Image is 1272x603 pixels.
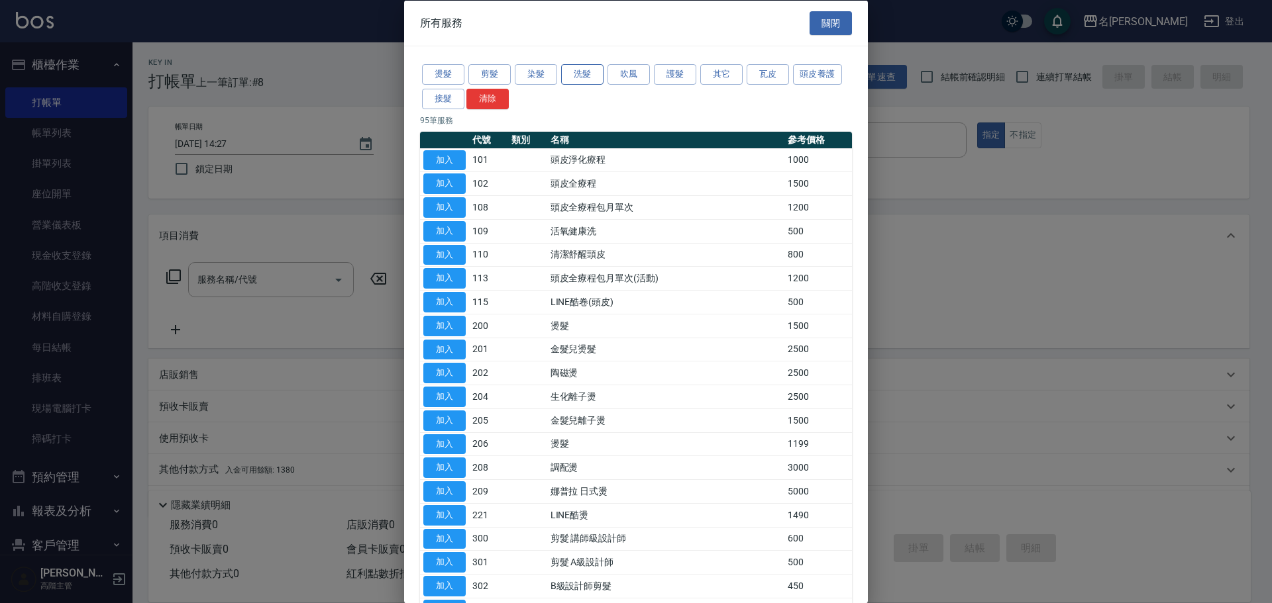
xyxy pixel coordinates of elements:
td: 115 [469,290,508,314]
td: 1199 [784,432,852,456]
button: 加入 [423,173,466,194]
button: 加入 [423,552,466,573]
button: 清除 [466,88,509,109]
td: 208 [469,455,508,479]
td: 2500 [784,385,852,408]
button: 燙髮 [422,64,464,85]
p: 95 筆服務 [420,114,852,126]
td: B級設計師剪髮 [547,574,784,598]
td: 221 [469,503,508,527]
button: 加入 [423,268,466,289]
td: 2500 [784,361,852,385]
button: 加入 [423,457,466,478]
td: 300 [469,527,508,551]
td: 金髮兒離子燙 [547,408,784,432]
td: 清潔舒醒頭皮 [547,243,784,267]
td: 450 [784,574,852,598]
td: 206 [469,432,508,456]
td: 剪髮 A級設計師 [547,550,784,574]
td: 800 [784,243,852,267]
th: 類別 [508,131,547,148]
td: 調配燙 [547,455,784,479]
td: 205 [469,408,508,432]
td: 2500 [784,338,852,361]
td: 102 [469,171,508,195]
button: 加入 [423,481,466,502]
button: 加入 [423,315,466,336]
button: 瓦皮 [747,64,789,85]
td: 200 [469,314,508,338]
td: 204 [469,385,508,408]
td: 301 [469,550,508,574]
button: 加入 [423,339,466,359]
button: 吹風 [608,64,650,85]
td: 500 [784,290,852,314]
button: 接髮 [422,88,464,109]
button: 剪髮 [468,64,511,85]
button: 加入 [423,504,466,525]
td: 3000 [784,455,852,479]
td: 201 [469,338,508,361]
button: 加入 [423,150,466,170]
button: 加入 [423,244,466,265]
td: 燙髮 [547,432,784,456]
td: 1490 [784,503,852,527]
th: 代號 [469,131,508,148]
td: 500 [784,219,852,243]
td: 活氧健康洗 [547,219,784,243]
td: 1500 [784,408,852,432]
button: 加入 [423,387,466,407]
td: 5000 [784,479,852,503]
td: 302 [469,574,508,598]
button: 其它 [700,64,743,85]
td: 生化離子燙 [547,385,784,408]
button: 加入 [423,576,466,596]
td: 頭皮全療程包月單次(活動) [547,266,784,290]
td: 剪髮 講師級設計師 [547,527,784,551]
button: 護髮 [654,64,696,85]
td: 1000 [784,148,852,172]
button: 加入 [423,363,466,383]
td: 109 [469,219,508,243]
td: LINE酷燙 [547,503,784,527]
button: 加入 [423,197,466,218]
button: 加入 [423,410,466,430]
td: 頭皮全療程包月單次 [547,195,784,219]
td: 500 [784,550,852,574]
button: 染髮 [515,64,557,85]
button: 關閉 [810,11,852,35]
td: 娜普拉 日式燙 [547,479,784,503]
button: 加入 [423,528,466,549]
button: 加入 [423,434,466,454]
td: 頭皮全療程 [547,171,784,195]
button: 加入 [423,292,466,312]
td: 600 [784,527,852,551]
td: LINE酷卷(頭皮) [547,290,784,314]
td: 101 [469,148,508,172]
td: 頭皮淨化療程 [547,148,784,172]
td: 金髮兒燙髮 [547,338,784,361]
td: 燙髮 [547,314,784,338]
td: 108 [469,195,508,219]
span: 所有服務 [420,16,462,29]
td: 1500 [784,314,852,338]
th: 參考價格 [784,131,852,148]
button: 頭皮養護 [793,64,842,85]
td: 陶磁燙 [547,361,784,385]
td: 110 [469,243,508,267]
td: 1200 [784,266,852,290]
td: 1500 [784,171,852,195]
td: 1200 [784,195,852,219]
button: 洗髮 [561,64,604,85]
td: 113 [469,266,508,290]
td: 202 [469,361,508,385]
th: 名稱 [547,131,784,148]
td: 209 [469,479,508,503]
button: 加入 [423,220,466,241]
